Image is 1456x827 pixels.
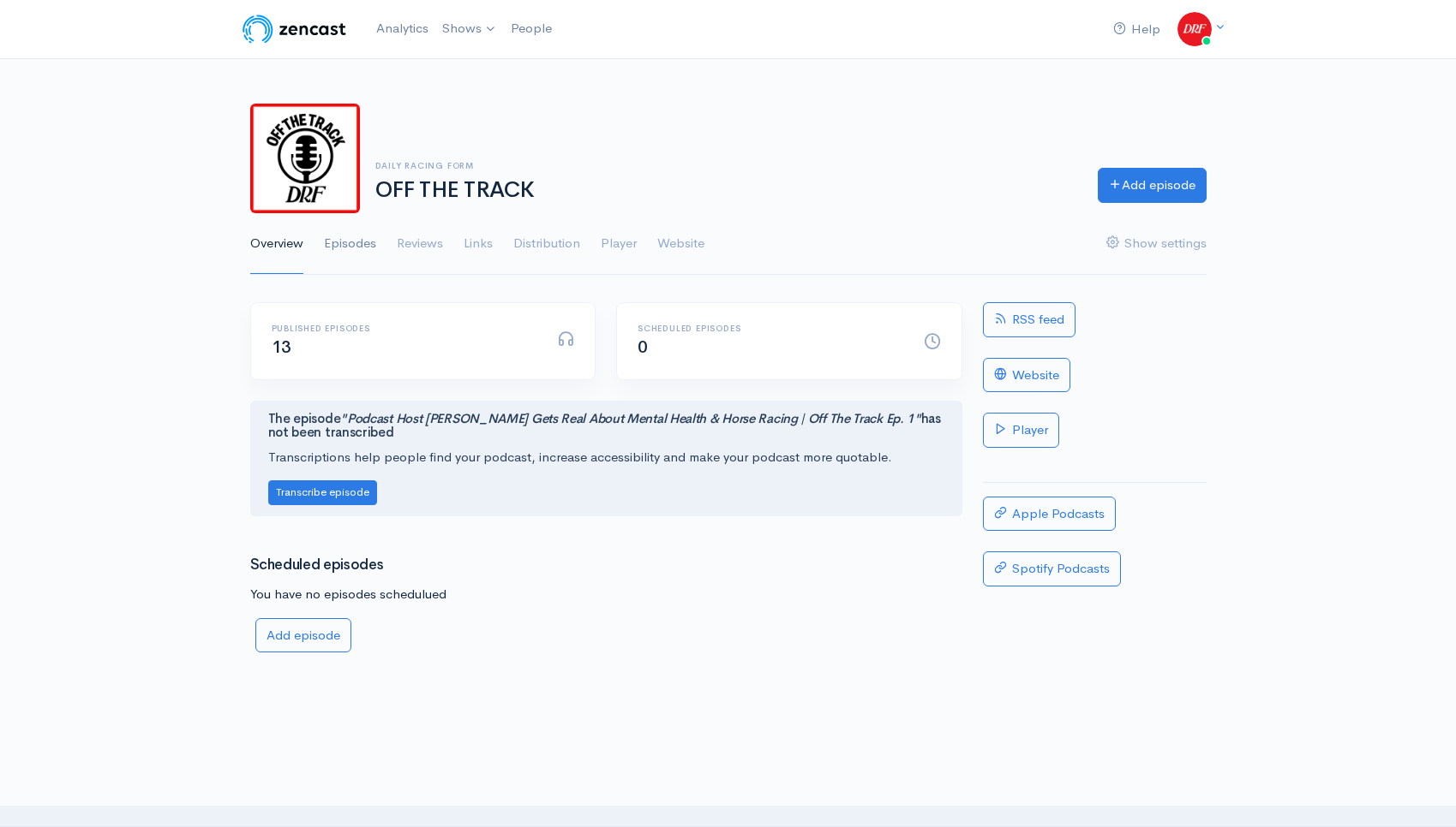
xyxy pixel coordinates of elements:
[268,483,377,499] a: Transcribe episode
[1106,213,1207,275] a: Show settings
[657,213,704,275] a: Website
[369,10,435,47] a: Analytics
[268,480,377,505] button: Transcribe episode
[983,413,1059,448] a: Player
[250,213,303,275] a: Overview
[513,213,580,275] a: Distribution
[268,412,944,440] h4: The episode has not been transcribed
[340,410,921,426] i: "Podcast Host [PERSON_NAME] Gets Real About Mental Health & Horse Racing | Off The Track Ep. 1"
[983,358,1070,393] a: Website
[272,336,291,358] span: 13
[268,448,944,467] p: Transcriptions help people find your podcast, increase accessibility and make your podcast more q...
[272,324,537,333] h6: Published episodes
[983,302,1076,337] a: RSS feed
[1177,12,1212,46] img: ...
[638,336,648,358] span: 0
[504,10,559,47] a: People
[375,178,1077,203] h1: OFF THE TRACK
[375,161,1077,170] h6: Daily Racing Form
[1098,168,1207,203] a: Add episode
[250,585,962,604] p: You have no episodes schedulued
[464,213,493,275] a: Links
[638,324,903,333] h6: Scheduled episodes
[397,213,443,275] a: Reviews
[1106,11,1167,48] a: Help
[601,213,637,275] a: Player
[250,557,962,574] h3: Scheduled episodes
[983,551,1121,586] a: Spotify Podcasts
[324,213,376,275] a: Episodes
[255,618,351,653] a: Add episode
[240,12,349,46] img: ZenCast Logo
[435,10,504,48] a: Shows
[983,497,1116,532] a: Apple Podcasts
